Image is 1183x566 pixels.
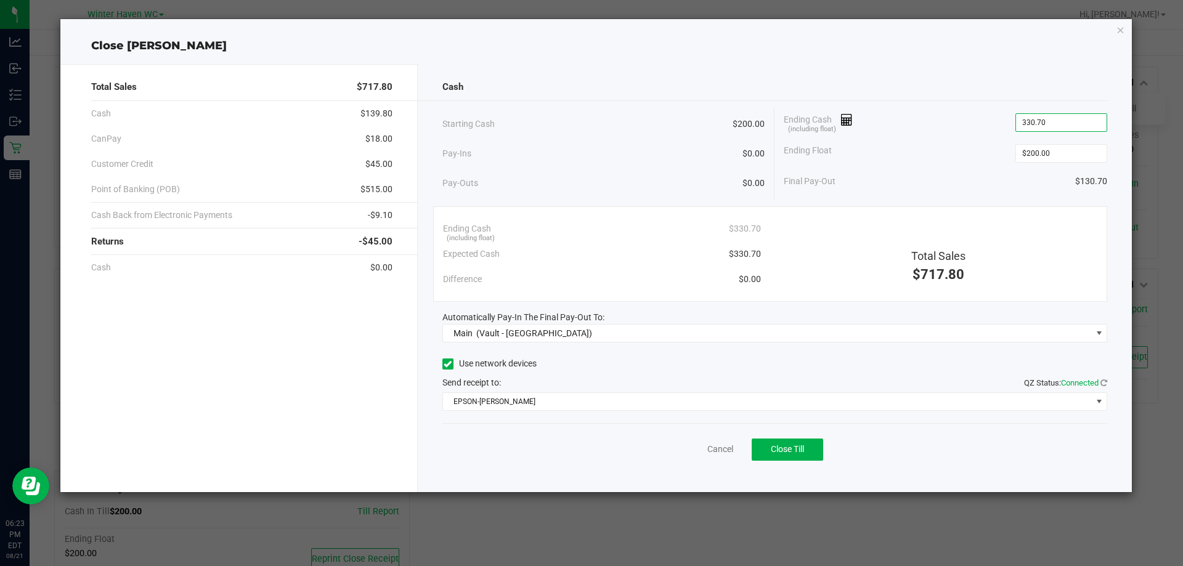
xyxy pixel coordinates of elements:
span: $330.70 [729,222,761,235]
span: QZ Status: [1024,378,1107,387]
span: Connected [1061,378,1099,387]
a: Cancel [707,443,733,456]
button: Close Till [752,439,823,461]
span: Main [453,328,473,338]
span: Customer Credit [91,158,153,171]
span: $139.80 [360,107,392,120]
span: Send receipt to: [442,378,501,387]
span: Ending Float [784,144,832,163]
span: (including float) [788,124,836,135]
span: Difference [443,273,482,286]
span: $717.80 [913,267,964,282]
span: $330.70 [729,248,761,261]
span: Cash [91,107,111,120]
span: $0.00 [742,177,765,190]
span: Automatically Pay-In The Final Pay-Out To: [442,312,604,322]
span: $0.00 [742,147,765,160]
div: Returns [91,228,392,255]
span: -$45.00 [359,235,392,249]
span: Close Till [771,444,804,454]
span: Expected Cash [443,248,500,261]
span: Final Pay-Out [784,175,835,188]
span: Starting Cash [442,118,495,131]
span: (Vault - [GEOGRAPHIC_DATA]) [476,328,592,338]
span: -$9.10 [368,209,392,222]
span: Pay-Ins [442,147,471,160]
label: Use network devices [442,357,537,370]
span: $18.00 [365,132,392,145]
span: CanPay [91,132,121,145]
span: $0.00 [370,261,392,274]
span: Cash [442,80,463,94]
span: Point of Banking (POB) [91,183,180,196]
div: Close [PERSON_NAME] [60,38,1132,54]
span: $200.00 [733,118,765,131]
span: $0.00 [739,273,761,286]
span: $717.80 [357,80,392,94]
span: Total Sales [911,249,966,262]
span: Cash Back from Electronic Payments [91,209,232,222]
span: Pay-Outs [442,177,478,190]
span: Cash [91,261,111,274]
iframe: Resource center [12,467,49,504]
span: Total Sales [91,80,137,94]
span: EPSON-[PERSON_NAME] [443,393,1092,410]
span: Ending Cash [784,113,853,132]
span: $515.00 [360,183,392,196]
span: $45.00 [365,158,392,171]
span: (including float) [447,233,495,244]
span: $130.70 [1075,175,1107,188]
span: Ending Cash [443,222,491,235]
